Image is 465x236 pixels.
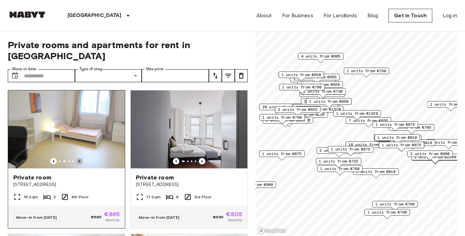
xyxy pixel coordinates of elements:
button: Previous image [199,158,205,164]
span: 3 [54,194,56,200]
span: 1 units from €810 [393,140,432,146]
a: Marketing picture of unit DE-01-047-05HPrevious imagePrevious imagePrivate room[STREET_ADDRESS]17... [130,90,248,229]
div: Map marker [259,104,307,114]
label: Move-in date [12,66,36,72]
span: Move-in from [DATE] [139,215,179,220]
span: 1 units from €790 [262,114,302,120]
span: 1 units from €1280 [414,154,456,160]
a: Mapbox logo [257,227,286,234]
span: [STREET_ADDRESS] [13,181,120,188]
span: 20 units from €655 [262,104,304,110]
div: Map marker [298,53,343,63]
button: tune [222,69,235,82]
div: Map marker [364,209,410,219]
span: 3 units from €655 [295,104,335,110]
div: Map marker [259,114,305,124]
a: Blog [367,12,378,20]
img: Marketing picture of unit DE-01-031-02M [8,90,125,168]
span: 16 units from €650 [349,142,390,148]
span: 4th Floor [71,194,89,200]
div: Map marker [301,98,346,108]
span: 8 [176,194,179,200]
div: Map marker [299,90,345,100]
div: Map marker [317,165,363,176]
span: Private room [13,174,51,181]
div: Map marker [353,168,399,178]
span: 1 units from €760 [375,201,415,207]
a: About [256,12,272,20]
div: Map marker [346,117,391,127]
img: Marketing picture of unit DE-01-047-05H [131,90,247,168]
div: Map marker [375,134,420,144]
span: 1 units from €810 [377,135,417,140]
span: €845 [213,214,224,220]
span: Monthly [228,217,242,223]
div: Map marker [316,147,362,157]
span: Move-in from [DATE] [16,215,57,220]
span: 1 units from €620 [300,82,340,87]
span: 7 units from €635 [349,118,388,124]
div: Map marker [306,98,352,108]
span: 1 units from €1320 [336,111,378,116]
span: 3rd Floor [194,194,211,200]
span: 1 units from €730 [347,68,386,74]
div: Map marker [328,146,373,156]
span: 1 units from €790 [367,209,407,215]
div: Map marker [275,106,320,116]
div: Map marker [279,72,324,82]
span: 1 units from €785 [392,125,431,130]
label: Max price [146,66,164,72]
span: 1 units from €825 [266,117,305,123]
p: [GEOGRAPHIC_DATA] [67,12,122,20]
span: €695 [91,214,102,220]
div: Map marker [279,84,325,94]
span: 1 units from €875 [331,146,370,152]
button: tune [209,69,222,82]
div: Map marker [379,142,424,152]
a: For Business [282,12,313,20]
span: 1 units from €730 [303,88,343,94]
span: 1 units from €875 [376,122,415,127]
span: 2 units from €960 [410,151,450,157]
span: 1 units from €675 [382,142,421,148]
span: 2 units from €625 [278,107,317,112]
span: 4 units from €605 [301,53,340,59]
div: Map marker [372,201,418,211]
span: 1 units from €850 [309,98,349,104]
span: 1 units from €1370 [299,106,341,112]
span: 2 units from €655 [297,74,337,80]
span: 1 units from €760 [282,84,322,90]
div: Map marker [346,141,393,151]
div: Map marker [374,134,419,144]
button: tune [235,69,248,82]
a: Previous imagePrevious imagePrivate room[STREET_ADDRESS]16 Sqm34th FloorMove-in from [DATE]€695€6... [8,90,125,229]
span: 1 units from €620 [281,72,321,78]
span: Private rooms and apartments for rent in [GEOGRAPHIC_DATA] [8,39,248,61]
span: 1 units from €810 [356,169,396,175]
span: Monthly [105,217,120,223]
span: Private room [136,174,174,181]
span: 16 Sqm [24,194,38,200]
label: Type of stay [79,66,102,72]
span: 2 units from €655 [304,98,343,104]
a: Get in Touch [388,9,432,22]
div: Map marker [292,104,340,114]
div: Map marker [292,104,338,114]
div: Map marker [373,121,418,131]
div: Map marker [333,110,381,120]
button: Previous image [50,158,57,164]
span: 17 Sqm [146,194,161,200]
div: Map marker [344,68,389,78]
span: 1 units from €1150 [268,117,310,123]
div: Map marker [316,158,361,168]
span: 2 units from €865 [319,148,359,153]
button: Previous image [76,158,83,164]
span: 1 units from €780 [320,166,360,172]
a: For Landlords [324,12,357,20]
span: 1 units from €875 [262,151,302,157]
img: Habyt [8,11,47,18]
div: Map marker [296,106,344,116]
button: Choose date [8,69,21,82]
div: Map marker [259,151,304,161]
span: 1 units from €725 [319,158,358,164]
